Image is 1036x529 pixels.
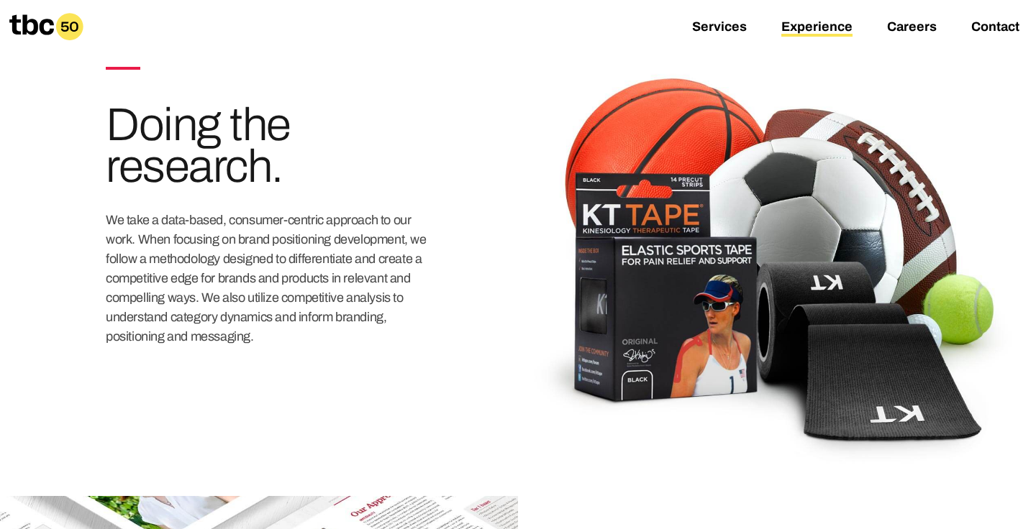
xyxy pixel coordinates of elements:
[887,19,937,37] a: Careers
[692,19,747,37] a: Services
[971,19,1019,37] a: Contact
[106,104,434,188] h3: Doing the research.
[781,19,853,37] a: Experience
[106,211,434,346] p: We take a data-based, consumer-centric approach to our work. When focusing on brand positioning d...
